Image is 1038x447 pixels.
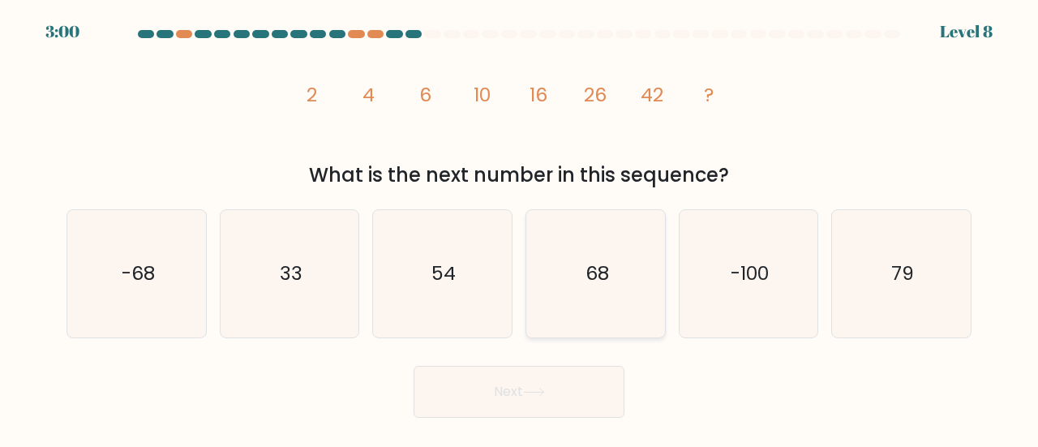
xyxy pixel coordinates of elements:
div: What is the next number in this sequence? [76,161,962,190]
div: Level 8 [940,19,993,44]
text: 68 [585,260,608,286]
text: 79 [891,260,914,286]
tspan: 10 [474,82,491,108]
text: 54 [431,260,456,286]
tspan: 16 [530,82,547,108]
tspan: 6 [419,82,431,108]
text: -68 [121,260,154,286]
text: 33 [280,260,302,286]
div: 3:00 [45,19,79,44]
tspan: 4 [362,82,375,108]
text: -100 [731,260,769,286]
tspan: 2 [307,82,317,108]
tspan: ? [704,82,714,108]
tspan: 42 [641,82,663,108]
tspan: 26 [584,82,607,108]
button: Next [414,366,624,418]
